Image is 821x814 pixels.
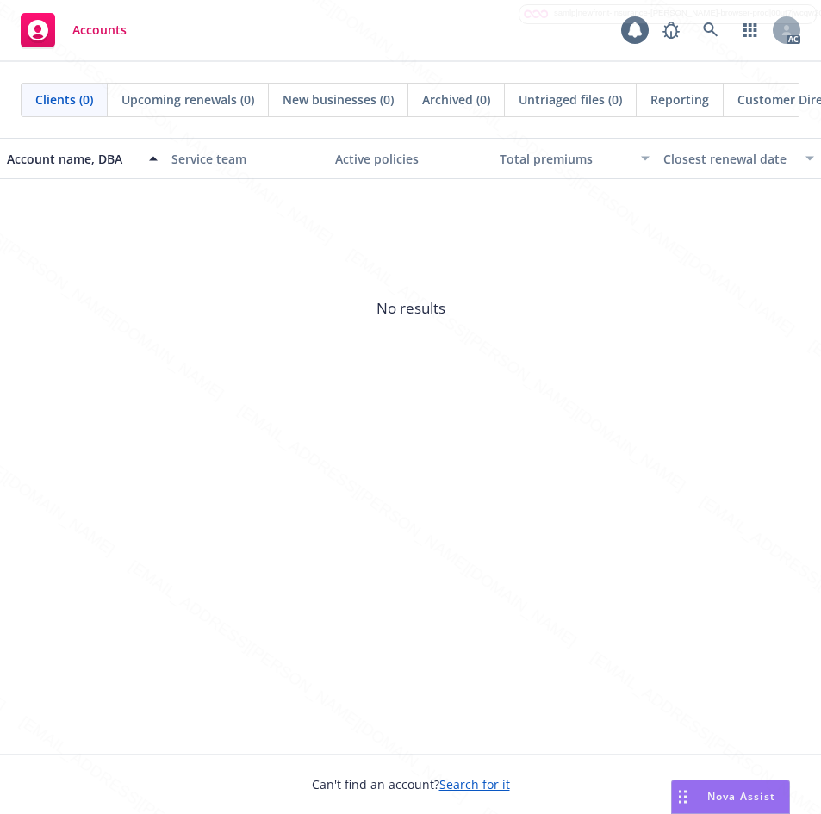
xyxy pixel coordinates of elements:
div: Account name, DBA [7,150,139,168]
button: Nova Assist [671,780,790,814]
div: Active policies [335,150,486,168]
span: Accounts [72,23,127,37]
span: Can't find an account? [312,775,510,793]
a: Search for it [439,776,510,792]
span: Untriaged files (0) [519,90,622,109]
button: Active policies [328,138,493,179]
div: Service team [171,150,322,168]
span: Upcoming renewals (0) [121,90,254,109]
span: Reporting [650,90,709,109]
a: Accounts [14,6,134,54]
div: Drag to move [672,780,693,813]
a: Switch app [733,13,768,47]
a: Search [693,13,728,47]
div: Total premiums [500,150,631,168]
div: Closest renewal date [663,150,795,168]
button: Total premiums [493,138,657,179]
button: Service team [165,138,329,179]
button: Closest renewal date [656,138,821,179]
span: Clients (0) [35,90,93,109]
span: Archived (0) [422,90,490,109]
a: Report a Bug [654,13,688,47]
span: New businesses (0) [283,90,394,109]
span: Nova Assist [707,789,775,804]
